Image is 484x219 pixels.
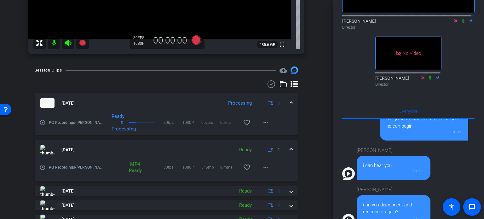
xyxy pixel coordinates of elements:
mat-expansion-panel-header: thumb-nail[DATE]Ready1 [35,200,298,210]
mat-expansion-panel-header: thumb-nail[DATE]Ready1 [35,186,298,196]
span: 1080P [182,164,201,170]
span: PG Recordings-[PERSON_NAME]-2025-10-15-09-54-26-476-0 [49,119,106,126]
span: 30fps [164,119,182,126]
div: [PERSON_NAME] [342,18,475,30]
mat-icon: message [468,203,476,211]
span: [DATE] [61,147,75,153]
mat-expansion-panel-header: thumb-nail[DATE]Processing1 [35,93,298,113]
div: 30 [133,35,149,40]
img: thumb-nail [40,186,55,196]
div: MP4 Ready [126,161,143,174]
div: Director [342,25,475,30]
span: [DATE] [61,100,75,107]
img: thumb-nail [40,200,55,210]
div: can you disconnect and reconnect again? [363,201,424,216]
img: Profile [342,167,355,180]
img: Session clips [291,66,298,74]
span: [DATE] [61,188,75,194]
div: 09:35 [386,130,462,134]
mat-icon: fullscreen [278,41,286,49]
span: FPS [138,36,144,40]
mat-icon: favorite_border [243,164,251,171]
mat-icon: more_horiz [262,119,269,126]
span: 9 mins [220,164,239,170]
span: 1 [278,147,280,153]
span: 1 [278,202,280,209]
mat-icon: play_circle_outline [39,119,46,126]
mat-icon: favorite_border [243,119,251,126]
span: 285.6 GB [257,41,278,49]
div: Ready [236,146,255,153]
span: 1 [278,100,280,107]
mat-icon: play_circle_outline [39,164,46,170]
div: i can hear you [363,162,424,169]
mat-expansion-panel-header: thumb-nail[DATE]Ready1 [35,140,298,160]
span: 1080P [182,119,201,126]
img: thumb-nail [40,98,55,108]
div: thumb-nail[DATE]Ready1 [35,160,298,182]
span: PG Recordings-[PERSON_NAME]-2025-10-15-09-44-47-075-0 [49,164,106,170]
mat-icon: cloud_upload [279,66,287,74]
div: Ready [236,202,255,209]
div: Ready [236,187,255,195]
span: [DATE] [61,202,75,209]
div: Processing [225,100,255,107]
div: [PERSON_NAME] [357,147,430,154]
div: Session Clips [35,67,62,73]
span: Destinations for your clips [279,66,287,74]
div: [PERSON_NAME] [357,186,430,193]
div: 01:15 [363,169,424,174]
img: thumb-nail [40,145,55,154]
div: Director [375,82,441,87]
div: 1080P [133,41,149,46]
div: thumb-nail[DATE]Processing1 [35,113,298,135]
span: No Video [402,50,421,56]
div: 00:00:00 [149,35,191,46]
mat-icon: more_horiz [262,164,269,171]
span: 1 [278,188,280,194]
div: i'm going to start the recording and he can begin. [386,115,462,130]
mat-icon: accessibility [448,203,455,211]
span: 546mb [201,164,220,170]
span: 0 secs [220,119,239,126]
div: [PERSON_NAME] [375,75,441,87]
div: Ready & Processing [108,113,127,132]
span: 0bytes [201,119,220,126]
span: Everyone [400,109,418,113]
span: 30fps [164,164,182,170]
